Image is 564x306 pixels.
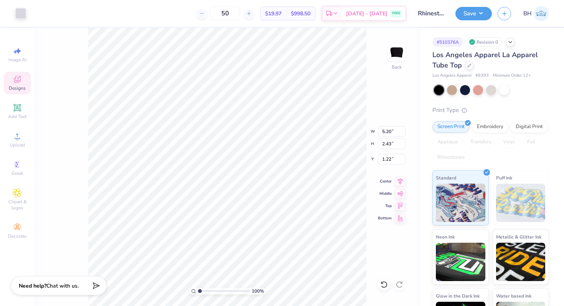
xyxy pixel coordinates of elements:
span: Decorate [8,233,26,239]
div: Foil [522,137,540,148]
span: Standard [436,174,456,182]
span: Minimum Order: 12 + [493,72,531,79]
span: Greek [12,170,23,176]
div: Embroidery [472,121,508,133]
div: # 510376A [432,37,463,47]
span: Water based Ink [496,292,531,300]
span: Designs [9,85,26,91]
span: [DATE] - [DATE] [346,10,388,18]
span: Glow in the Dark Ink [436,292,480,300]
span: Image AI [8,57,26,63]
input: – – [210,7,240,20]
div: Vinyl [498,137,520,148]
span: Chat with us. [46,282,79,290]
img: Bella Henkels [534,6,549,21]
div: Applique [432,137,463,148]
span: Middle [378,191,392,196]
span: Metallic & Glitter Ink [496,233,541,241]
span: Top [378,203,392,209]
span: Los Angeles Apparel [432,72,472,79]
div: Digital Print [511,121,548,133]
span: BH [523,9,532,18]
span: Bottom [378,216,392,221]
span: $998.50 [291,10,310,18]
span: $19.97 [265,10,282,18]
span: Clipart & logos [4,199,31,211]
div: Rhinestones [432,152,470,163]
span: Los Angeles Apparel La Apparel Tube Top [432,50,538,70]
img: Puff Ink [496,184,546,222]
div: Revision 0 [467,37,502,47]
span: Center [378,179,392,184]
img: Standard [436,184,485,222]
div: Transfers [465,137,496,148]
a: BH [523,6,549,21]
span: Upload [10,142,25,148]
span: Neon Ink [436,233,455,241]
span: Puff Ink [496,174,512,182]
span: Add Text [8,114,26,120]
span: # 8393 [475,72,489,79]
span: 100 % [252,288,264,294]
div: Print Type [432,106,549,115]
div: Back [392,64,402,71]
img: Back [389,44,404,60]
img: Metallic & Glitter Ink [496,243,546,281]
strong: Need help? [19,282,46,290]
img: Neon Ink [436,243,485,281]
button: Save [455,7,492,20]
input: Untitled Design [412,6,450,21]
span: FREE [392,11,400,16]
div: Screen Print [432,121,470,133]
